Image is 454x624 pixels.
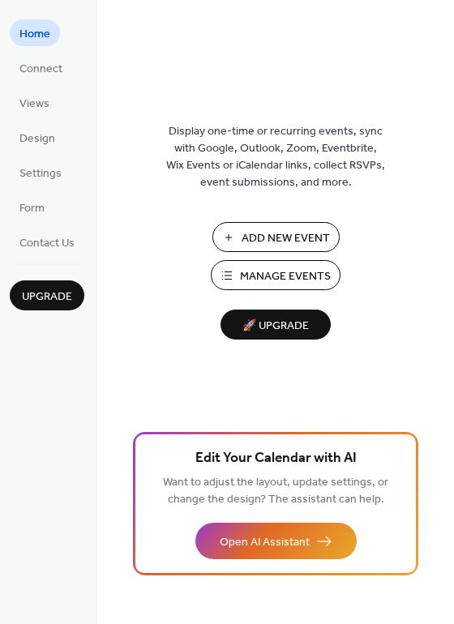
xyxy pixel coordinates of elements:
[221,310,331,340] button: 🚀 Upgrade
[211,260,340,290] button: Manage Events
[195,447,357,470] span: Edit Your Calendar with AI
[10,280,84,310] button: Upgrade
[166,123,385,191] span: Display one-time or recurring events, sync with Google, Outlook, Zoom, Eventbrite, Wix Events or ...
[10,54,72,81] a: Connect
[19,26,50,43] span: Home
[19,130,55,147] span: Design
[19,235,75,252] span: Contact Us
[242,230,330,247] span: Add New Event
[19,61,62,78] span: Connect
[19,165,62,182] span: Settings
[19,200,45,217] span: Form
[10,194,54,220] a: Form
[163,472,388,511] span: Want to adjust the layout, update settings, or change the design? The assistant can help.
[220,534,310,551] span: Open AI Assistant
[10,19,60,46] a: Home
[10,229,84,255] a: Contact Us
[19,96,49,113] span: Views
[10,89,59,116] a: Views
[22,288,72,306] span: Upgrade
[230,315,321,337] span: 🚀 Upgrade
[195,523,357,559] button: Open AI Assistant
[10,159,71,186] a: Settings
[212,222,340,252] button: Add New Event
[240,268,331,285] span: Manage Events
[10,124,65,151] a: Design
